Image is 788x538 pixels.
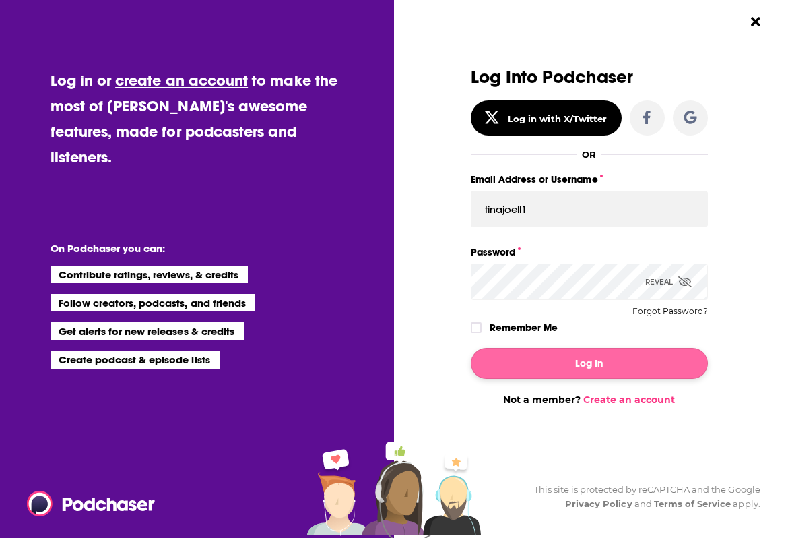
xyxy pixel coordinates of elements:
[51,351,220,368] li: Create podcast & episode lists
[582,149,596,160] div: OR
[645,264,692,300] div: Reveal
[471,100,622,136] button: Log in with X/Twitter
[523,483,760,511] div: This site is protected by reCAPTCHA and the Google and apply.
[632,307,708,316] button: Forgot Password?
[471,348,708,379] button: Log In
[490,319,558,336] label: Remember Me
[471,171,708,188] label: Email Address or Username
[743,9,768,34] button: Close Button
[471,191,708,227] input: Email Address or Username
[565,498,632,509] a: Privacy Policy
[51,266,249,283] li: Contribute ratings, reviews, & credits
[471,67,708,87] h3: Log Into Podchaser
[508,113,607,124] div: Log in with X/Twitter
[26,491,156,516] img: Podchaser - Follow, Share and Rate Podcasts
[26,491,145,516] a: Podchaser - Follow, Share and Rate Podcasts
[115,71,248,90] a: create an account
[51,242,320,255] li: On Podchaser you can:
[583,394,675,406] a: Create an account
[471,243,708,261] label: Password
[471,394,708,406] div: Not a member?
[654,498,731,509] a: Terms of Service
[51,294,256,311] li: Follow creators, podcasts, and friends
[51,322,244,340] li: Get alerts for new releases & credits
